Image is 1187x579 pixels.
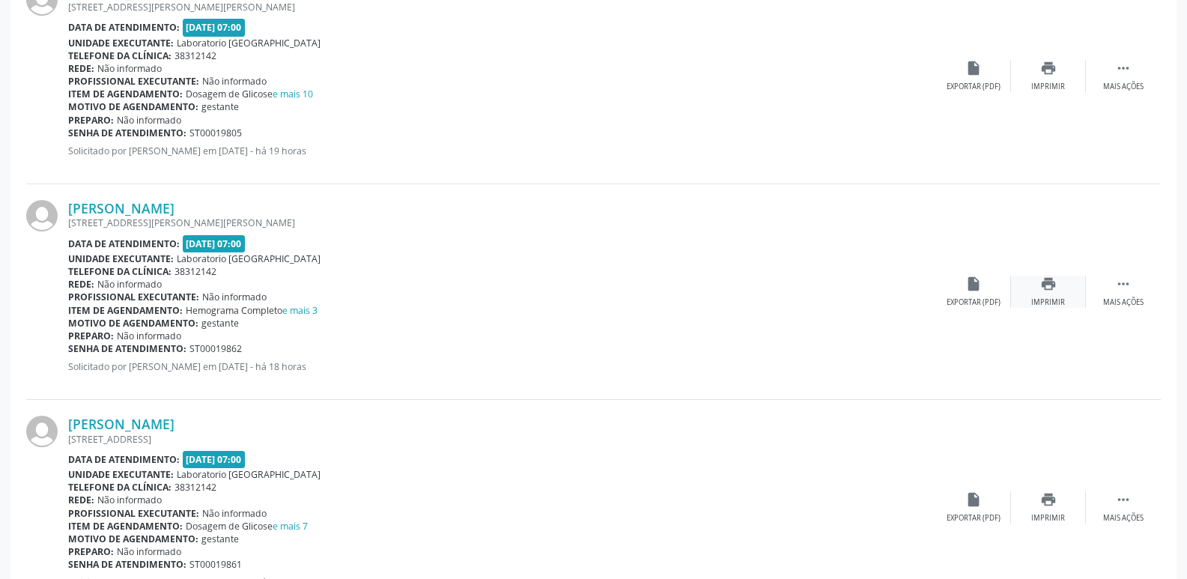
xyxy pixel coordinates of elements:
[68,433,936,446] div: [STREET_ADDRESS]
[68,317,198,330] b: Motivo de agendamento:
[68,265,171,278] b: Telefone da clínica:
[1031,82,1065,92] div: Imprimir
[177,468,321,481] span: Laboratorio [GEOGRAPHIC_DATA]
[186,88,313,100] span: Dosagem de Glicose
[68,62,94,75] b: Rede:
[26,200,58,231] img: img
[1115,60,1132,76] i: 
[68,216,936,229] div: [STREET_ADDRESS][PERSON_NAME][PERSON_NAME]
[68,100,198,113] b: Motivo de agendamento:
[68,49,171,62] b: Telefone da clínica:
[68,494,94,506] b: Rede:
[68,75,199,88] b: Profissional executante:
[1040,276,1057,292] i: print
[1040,491,1057,508] i: print
[97,494,162,506] span: Não informado
[68,545,114,558] b: Preparo:
[177,37,321,49] span: Laboratorio [GEOGRAPHIC_DATA]
[201,100,239,113] span: gestante
[97,62,162,75] span: Não informado
[282,304,318,317] a: e mais 3
[117,330,181,342] span: Não informado
[68,88,183,100] b: Item de agendamento:
[186,520,308,533] span: Dosagem de Glicose
[947,82,1001,92] div: Exportar (PDF)
[68,21,180,34] b: Data de atendimento:
[273,88,313,100] a: e mais 10
[68,304,183,317] b: Item de agendamento:
[1115,491,1132,508] i: 
[68,127,186,139] b: Senha de atendimento:
[117,114,181,127] span: Não informado
[183,19,246,36] span: [DATE] 07:00
[189,342,242,355] span: ST00019862
[174,49,216,62] span: 38312142
[202,507,267,520] span: Não informado
[202,75,267,88] span: Não informado
[68,453,180,466] b: Data de atendimento:
[183,451,246,468] span: [DATE] 07:00
[947,513,1001,524] div: Exportar (PDF)
[1103,513,1144,524] div: Mais ações
[201,533,239,545] span: gestante
[68,360,936,373] p: Solicitado por [PERSON_NAME] em [DATE] - há 18 horas
[201,317,239,330] span: gestante
[68,520,183,533] b: Item de agendamento:
[965,276,982,292] i: insert_drive_file
[68,37,174,49] b: Unidade executante:
[1103,82,1144,92] div: Mais ações
[68,507,199,520] b: Profissional executante:
[189,127,242,139] span: ST00019805
[1115,276,1132,292] i: 
[273,520,308,533] a: e mais 7
[68,481,171,494] b: Telefone da clínica:
[68,558,186,571] b: Senha de atendimento:
[68,330,114,342] b: Preparo:
[68,200,174,216] a: [PERSON_NAME]
[965,60,982,76] i: insert_drive_file
[117,545,181,558] span: Não informado
[68,114,114,127] b: Preparo:
[97,278,162,291] span: Não informado
[947,297,1001,308] div: Exportar (PDF)
[1103,297,1144,308] div: Mais ações
[68,468,174,481] b: Unidade executante:
[186,304,318,317] span: Hemograma Completo
[183,235,246,252] span: [DATE] 07:00
[965,491,982,508] i: insert_drive_file
[68,252,174,265] b: Unidade executante:
[189,558,242,571] span: ST00019861
[68,291,199,303] b: Profissional executante:
[1040,60,1057,76] i: print
[177,252,321,265] span: Laboratorio [GEOGRAPHIC_DATA]
[1031,513,1065,524] div: Imprimir
[174,265,216,278] span: 38312142
[68,342,186,355] b: Senha de atendimento:
[68,416,174,432] a: [PERSON_NAME]
[68,237,180,250] b: Data de atendimento:
[26,416,58,447] img: img
[174,481,216,494] span: 38312142
[68,278,94,291] b: Rede:
[68,533,198,545] b: Motivo de agendamento:
[68,1,936,13] div: [STREET_ADDRESS][PERSON_NAME][PERSON_NAME]
[1031,297,1065,308] div: Imprimir
[202,291,267,303] span: Não informado
[68,145,936,157] p: Solicitado por [PERSON_NAME] em [DATE] - há 19 horas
